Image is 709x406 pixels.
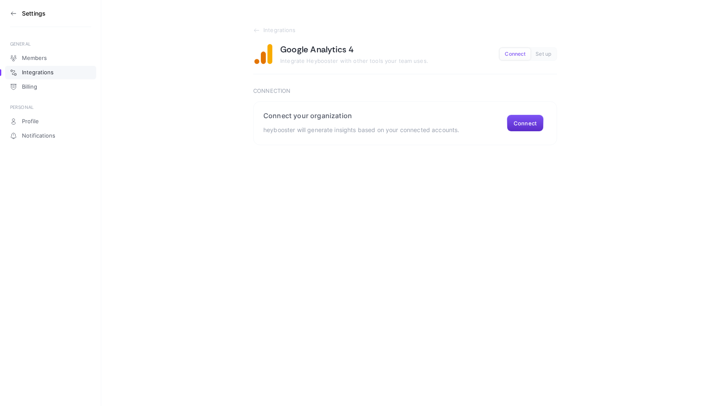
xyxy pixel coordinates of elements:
a: Integrations [5,66,96,79]
span: Integrations [22,69,54,76]
span: Billing [22,84,37,90]
a: Profile [5,115,96,128]
h3: Settings [22,10,46,17]
span: Integrate Heybooster with other tools your team uses. [280,57,428,64]
span: Connect [505,51,525,57]
h2: Connect your organization [263,111,459,120]
a: Notifications [5,129,96,143]
button: Connect [500,48,530,60]
span: Set up [536,51,551,57]
h3: Connection [253,88,557,95]
span: Integrations [263,27,296,34]
div: PERSONAL [10,104,91,111]
p: heybooster will generate insights based on your connected accounts. [263,125,459,135]
button: Set up [530,48,556,60]
button: Connect [507,115,544,132]
a: Billing [5,80,96,94]
h1: Google Analytics 4 [280,44,354,55]
span: Notifications [22,133,55,139]
a: Members [5,51,96,65]
a: Integrations [253,27,557,34]
span: Profile [22,118,39,125]
span: Members [22,55,47,62]
div: GENERAL [10,41,91,47]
